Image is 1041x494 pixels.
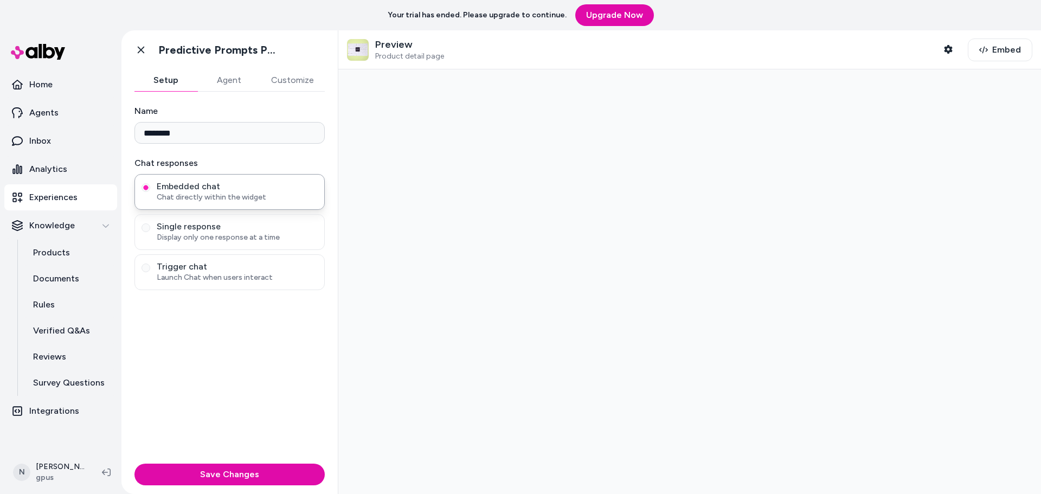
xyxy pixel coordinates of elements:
[4,184,117,210] a: Experiences
[29,191,78,204] p: Experiences
[347,39,369,61] img: Gap Open Value SVC
[157,181,318,192] span: Embedded chat
[157,221,318,232] span: Single response
[22,344,117,370] a: Reviews
[29,134,51,147] p: Inbox
[4,72,117,98] a: Home
[36,472,85,483] span: gpus
[33,376,105,389] p: Survey Questions
[29,405,79,418] p: Integrations
[968,39,1032,61] button: Embed
[33,272,79,285] p: Documents
[13,464,30,481] span: N
[142,183,150,192] button: Embedded chatChat directly within the widget
[375,52,444,61] span: Product detail page
[375,39,444,51] p: Preview
[4,128,117,154] a: Inbox
[388,10,567,21] p: Your trial has ended. Please upgrade to continue.
[142,264,150,272] button: Trigger chatLaunch Chat when users interact
[157,232,318,243] span: Display only one response at a time
[29,219,75,232] p: Knowledge
[33,350,66,363] p: Reviews
[134,105,325,118] label: Name
[11,44,65,60] img: alby Logo
[992,43,1021,56] span: Embed
[260,69,325,91] button: Customize
[33,324,90,337] p: Verified Q&As
[197,69,260,91] button: Agent
[4,156,117,182] a: Analytics
[29,78,53,91] p: Home
[4,100,117,126] a: Agents
[33,298,55,311] p: Rules
[575,4,654,26] a: Upgrade Now
[22,266,117,292] a: Documents
[22,370,117,396] a: Survey Questions
[22,318,117,344] a: Verified Q&As
[22,292,117,318] a: Rules
[157,261,318,272] span: Trigger chat
[22,240,117,266] a: Products
[36,461,85,472] p: [PERSON_NAME]
[134,157,325,170] label: Chat responses
[134,464,325,485] button: Save Changes
[4,213,117,239] button: Knowledge
[157,272,318,283] span: Launch Chat when users interact
[158,43,280,57] h1: Predictive Prompts PDP
[4,398,117,424] a: Integrations
[33,246,70,259] p: Products
[134,69,197,91] button: Setup
[29,163,67,176] p: Analytics
[7,455,93,490] button: N[PERSON_NAME]gpus
[157,192,318,203] span: Chat directly within the widget
[142,223,150,232] button: Single responseDisplay only one response at a time
[29,106,59,119] p: Agents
